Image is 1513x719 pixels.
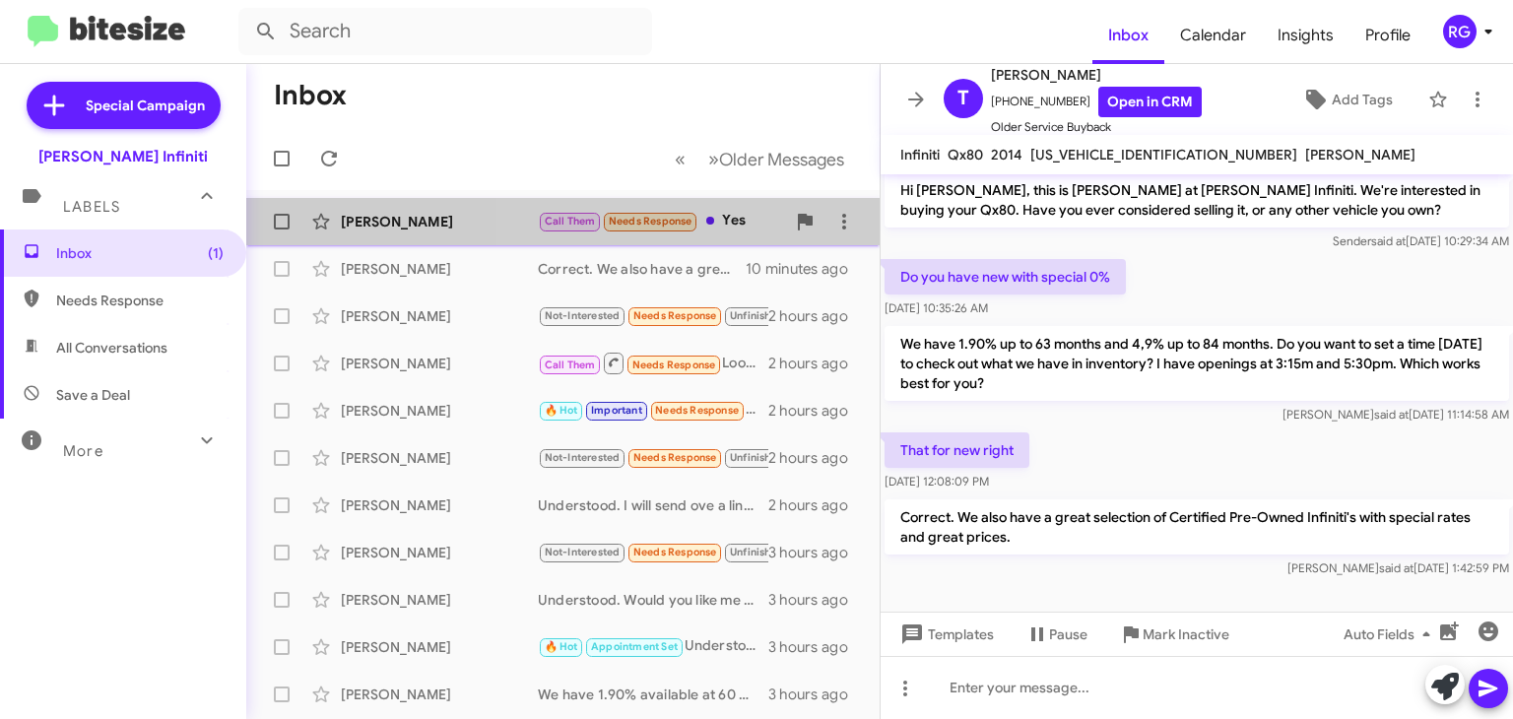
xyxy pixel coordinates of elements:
[538,590,768,610] div: Understood. Would you like me to appraise it and make you an offer?
[633,451,717,464] span: Needs Response
[1328,617,1454,652] button: Auto Fields
[1305,146,1415,163] span: [PERSON_NAME]
[633,546,717,558] span: Needs Response
[991,146,1022,163] span: 2014
[341,212,538,231] div: [PERSON_NAME]
[1287,560,1509,575] span: [PERSON_NAME] [DATE] 1:42:59 PM
[56,243,224,263] span: Inbox
[56,291,224,310] span: Needs Response
[1274,82,1418,117] button: Add Tags
[664,139,856,179] nav: Page navigation example
[56,385,130,405] span: Save a Deal
[885,432,1029,468] p: That for new right
[538,685,768,704] div: We have 1.90% available at 60 months and 4.90% up to 84 months. Some other incentives have been u...
[881,617,1010,652] button: Templates
[1379,560,1414,575] span: said at
[341,590,538,610] div: [PERSON_NAME]
[730,546,784,558] span: Unfinished
[885,474,989,489] span: [DATE] 12:08:09 PM
[1332,82,1393,117] span: Add Tags
[768,685,864,704] div: 3 hours ago
[900,146,940,163] span: Infiniti
[538,495,768,515] div: Understood. I will send ove a link with some options and access to our website and just let me kn...
[341,543,538,562] div: [PERSON_NAME]
[1103,617,1245,652] button: Mark Inactive
[1049,617,1087,652] span: Pause
[719,149,844,170] span: Older Messages
[545,309,621,322] span: Not-Interested
[1143,617,1229,652] span: Mark Inactive
[768,590,864,610] div: 3 hours ago
[538,635,768,658] div: Understood. My offer still stands if you'd like to go over that once more. What is your schedule ...
[545,451,621,464] span: Not-Interested
[730,451,784,464] span: Unfinished
[341,354,538,373] div: [PERSON_NAME]
[341,259,538,279] div: [PERSON_NAME]
[663,139,697,179] button: Previous
[538,446,768,469] div: Understood. Thank you for the update. Have a great day!
[632,359,716,371] span: Needs Response
[56,338,167,358] span: All Conversations
[1092,7,1164,64] a: Inbox
[885,259,1126,294] p: Do you have new with special 0%
[1030,146,1297,163] span: [US_VEHICLE_IDENTIFICATION_NUMBER]
[730,309,784,322] span: Unfinished
[545,546,621,558] span: Not-Interested
[1371,233,1406,248] span: said at
[545,359,596,371] span: Call Them
[885,300,988,315] span: [DATE] 10:35:26 AM
[1283,407,1509,422] span: [PERSON_NAME] [DATE] 11:14:58 AM
[768,637,864,657] div: 3 hours ago
[341,306,538,326] div: [PERSON_NAME]
[1262,7,1349,64] a: Insights
[538,541,768,563] div: No worries! Thank you for the update. Have a great day!
[675,147,686,171] span: «
[991,87,1202,117] span: [PHONE_NUMBER]
[38,147,208,166] div: [PERSON_NAME] Infiniti
[538,210,785,232] div: Yes
[696,139,856,179] button: Next
[341,637,538,657] div: [PERSON_NAME]
[1010,617,1103,652] button: Pause
[238,8,652,55] input: Search
[208,243,224,263] span: (1)
[1349,7,1426,64] a: Profile
[538,259,746,279] div: Correct. We also have a great selection of Certified Pre-Owned Infiniti's with special rates and ...
[746,259,864,279] div: 10 minutes ago
[1426,15,1491,48] button: RG
[341,401,538,421] div: [PERSON_NAME]
[341,685,538,704] div: [PERSON_NAME]
[885,172,1509,228] p: Hi [PERSON_NAME], this is [PERSON_NAME] at [PERSON_NAME] Infiniti. We're interested in buying you...
[896,617,994,652] span: Templates
[545,215,596,228] span: Call Them
[591,404,642,417] span: Important
[1098,87,1202,117] a: Open in CRM
[768,448,864,468] div: 2 hours ago
[991,117,1202,137] span: Older Service Buyback
[1443,15,1477,48] div: RG
[63,198,120,216] span: Labels
[885,499,1509,555] p: Correct. We also have a great selection of Certified Pre-Owned Infiniti's with special rates and ...
[609,215,692,228] span: Needs Response
[633,309,717,322] span: Needs Response
[991,63,1202,87] span: [PERSON_NAME]
[768,495,864,515] div: 2 hours ago
[545,404,578,417] span: 🔥 Hot
[768,354,864,373] div: 2 hours ago
[538,351,768,375] div: Looking for white one with brown interior
[1374,407,1409,422] span: said at
[591,640,678,653] span: Appointment Set
[341,448,538,468] div: [PERSON_NAME]
[86,96,205,115] span: Special Campaign
[1164,7,1262,64] span: Calendar
[768,543,864,562] div: 3 hours ago
[885,326,1509,401] p: We have 1.90% up to 63 months and 4,9% up to 84 months. Do you want to set a time [DATE] to check...
[27,82,221,129] a: Special Campaign
[274,80,347,111] h1: Inbox
[1344,617,1438,652] span: Auto Fields
[545,640,578,653] span: 🔥 Hot
[655,404,739,417] span: Needs Response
